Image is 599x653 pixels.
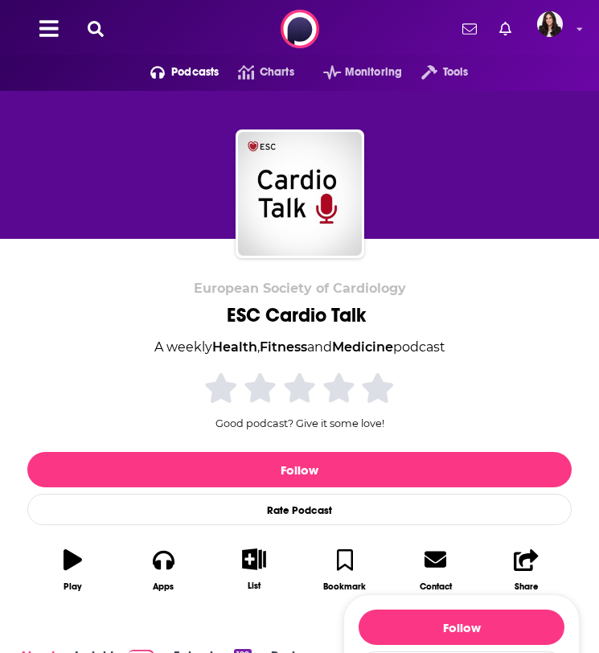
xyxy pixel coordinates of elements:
[332,339,393,355] a: Medicine
[304,60,402,85] button: open menu
[420,581,452,592] div: Contact
[118,538,209,602] button: Apps
[402,60,468,85] button: open menu
[154,337,445,358] div: A weekly podcast
[537,11,563,37] img: User Profile
[27,494,572,525] div: Rate Podcast
[390,538,481,602] a: Contact
[456,15,483,43] a: Show notifications dropdown
[179,370,421,429] div: Good podcast? Give it some love!
[248,581,261,591] div: List
[443,61,469,84] span: Tools
[515,581,539,592] div: Share
[359,610,564,645] button: Follow
[219,60,293,85] a: Charts
[307,339,332,355] span: and
[131,60,219,85] button: open menu
[209,538,300,601] button: List
[537,11,563,37] span: Logged in as RebeccaShapiro
[345,61,402,84] span: Monitoring
[299,538,390,602] button: Bookmark
[27,452,572,487] button: Follow
[64,581,82,592] div: Play
[153,581,174,592] div: Apps
[171,61,219,84] span: Podcasts
[257,339,260,355] span: ,
[194,281,406,296] span: European Society of Cardiology
[27,538,118,602] button: Play
[281,10,319,48] img: Podchaser - Follow, Share and Rate Podcasts
[537,11,572,47] a: Logged in as RebeccaShapiro
[493,15,518,43] a: Show notifications dropdown
[212,339,257,355] a: Health
[260,61,294,84] span: Charts
[260,339,307,355] a: Fitness
[215,417,384,429] span: Good podcast? Give it some love!
[481,538,572,602] button: Share
[323,581,366,592] div: Bookmark
[238,132,362,256] img: ESC Cardio Talk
